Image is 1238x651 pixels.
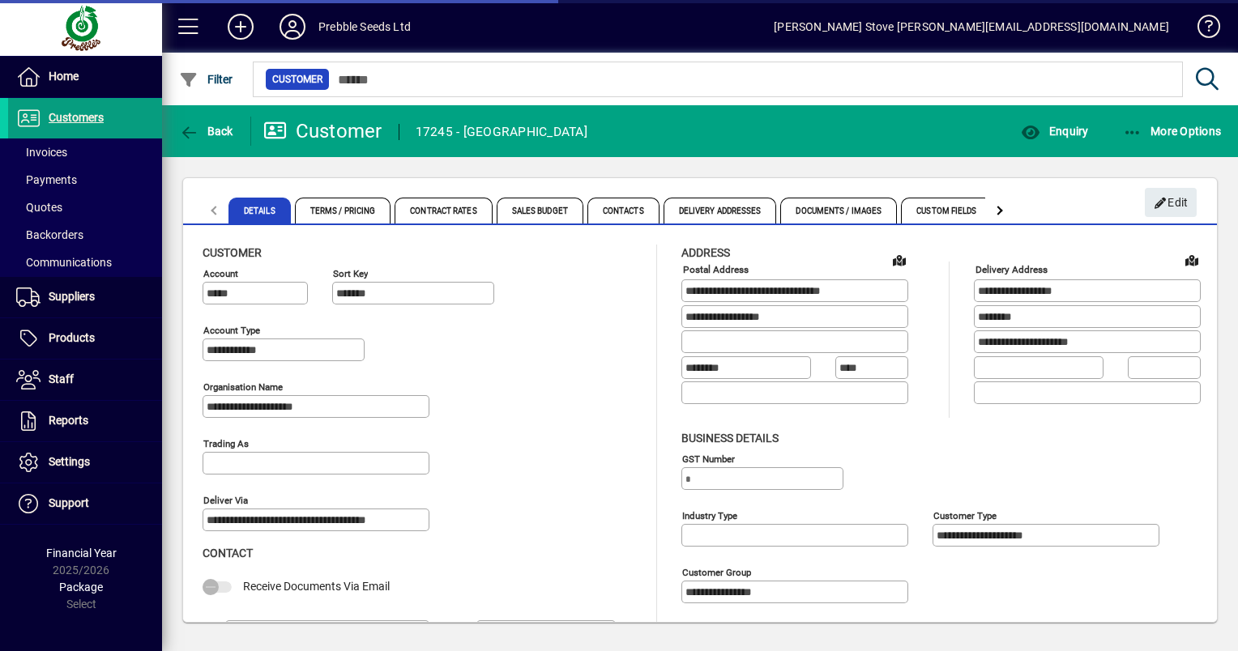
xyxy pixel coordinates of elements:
span: Enquiry [1021,125,1088,138]
span: Customers [49,111,104,124]
a: Communications [8,249,162,276]
div: [PERSON_NAME] Stove [PERSON_NAME][EMAIL_ADDRESS][DOMAIN_NAME] [774,14,1169,40]
a: Support [8,483,162,524]
span: Filter [179,73,233,86]
mat-label: Trading as [203,438,249,449]
div: 17245 - [GEOGRAPHIC_DATA] [416,119,587,145]
span: Details [228,198,291,223]
mat-label: Customer group [682,566,751,577]
button: More Options [1119,117,1226,146]
span: Contract Rates [395,198,492,223]
mat-label: Organisation name [203,381,283,393]
span: Reports [49,414,88,427]
span: Customer [272,71,322,87]
span: Invoices [16,146,67,159]
span: Sales Budget [497,198,583,223]
span: Suppliers [49,290,95,303]
button: Profile [267,12,318,41]
a: Settings [8,442,162,483]
span: Support [49,496,89,509]
span: Package [59,581,103,594]
span: Receive Documents Via Email [243,580,390,593]
mat-label: Industry type [682,509,737,521]
span: Back [179,125,233,138]
span: Business details [681,432,779,445]
mat-label: GST Number [682,453,735,464]
span: Staff [49,372,74,385]
button: Enquiry [1017,117,1092,146]
span: Products [49,331,95,344]
app-page-header-button: Back [162,117,251,146]
span: Backorders [16,228,83,241]
button: Back [175,117,237,146]
a: Home [8,57,162,97]
a: Reports [8,401,162,441]
span: More Options [1123,125,1222,138]
mat-label: Deliver via [203,495,248,506]
div: Customer [263,118,382,144]
a: Quotes [8,194,162,221]
mat-label: Customer type [933,509,997,521]
a: Knowledge Base [1185,3,1218,56]
a: Backorders [8,221,162,249]
mat-label: Account Type [203,325,260,336]
mat-label: Sort key [333,268,368,279]
span: Customer [203,246,262,259]
a: Payments [8,166,162,194]
a: Staff [8,360,162,400]
span: Home [49,70,79,83]
span: Address [681,246,730,259]
button: Filter [175,65,237,94]
span: Delivery Addresses [664,198,777,223]
mat-label: Account [203,268,238,279]
span: Documents / Images [780,198,897,223]
span: Contacts [587,198,660,223]
span: Payments [16,173,77,186]
div: Prebble Seeds Ltd [318,14,411,40]
button: Edit [1145,188,1197,217]
button: Add [215,12,267,41]
span: Terms / Pricing [295,198,391,223]
a: View on map [1179,247,1205,273]
span: Settings [49,455,90,468]
span: Contact [203,547,253,560]
span: Custom Fields [901,198,992,223]
span: Edit [1154,189,1189,216]
a: Invoices [8,138,162,166]
a: View on map [886,247,912,273]
span: Quotes [16,201,62,214]
span: Financial Year [46,547,117,560]
span: Communications [16,256,112,269]
a: Products [8,318,162,359]
a: Suppliers [8,277,162,317]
